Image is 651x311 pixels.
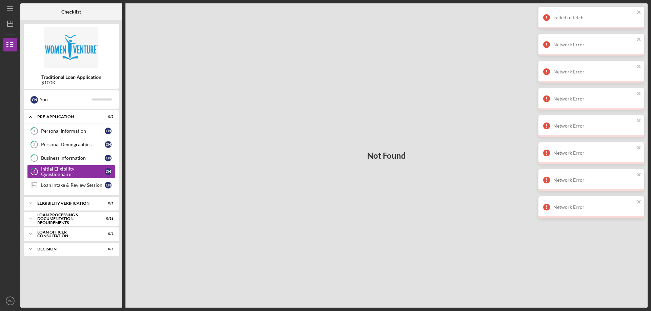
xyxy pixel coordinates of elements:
div: 0 / 16 [101,217,114,221]
div: Network Error [553,123,635,129]
div: 0 / 5 [101,115,114,119]
div: Failed to fetch [553,15,635,20]
button: close [637,91,642,97]
div: C N [105,155,112,161]
div: 0 / 1 [101,201,114,205]
div: Network Error [553,42,635,47]
tspan: 1 [33,129,35,133]
div: Network Error [553,150,635,156]
button: close [637,118,642,124]
div: Network Error [553,69,635,74]
a: 3Business InformationCN [27,151,115,165]
a: 4Initial Eligibility QuestionnaireCN [27,165,115,178]
div: Loan Processing & Documentation Requirements [37,213,97,225]
button: close [637,145,642,151]
b: Checklist [61,9,81,15]
button: close [637,37,642,43]
div: Business Information [41,155,105,161]
div: 0 / 1 [101,247,114,251]
div: Loan Officer Consultation [37,230,97,238]
div: C N [31,96,38,104]
b: Traditional Loan Application [41,74,101,80]
button: close [637,199,642,205]
button: close [637,9,642,16]
a: 1Personal InformationCN [27,124,115,138]
a: Loan Intake & Review SessionCN [27,178,115,192]
div: Initial Eligibility Questionnaire [41,166,105,177]
div: Personal Demographics [41,142,105,147]
div: Personal Information [41,128,105,134]
div: $100K [41,80,101,85]
button: CN [3,294,17,308]
div: Network Error [553,177,635,183]
div: Decision [37,247,97,251]
div: 0 / 1 [101,232,114,236]
div: C N [105,128,112,134]
a: 2Personal DemographicsCN [27,138,115,151]
button: close [637,172,642,178]
tspan: 2 [33,142,35,147]
div: C N [105,182,112,188]
div: Network Error [553,96,635,102]
div: Network Error [553,204,635,210]
div: C N [105,168,112,175]
button: close [637,64,642,70]
img: Product logo [24,27,119,68]
div: You [40,94,92,105]
tspan: 4 [33,170,36,174]
div: Pre-Application [37,115,97,119]
text: CN [8,299,13,303]
div: C N [105,141,112,148]
h3: Not Found [367,151,406,160]
tspan: 3 [33,156,35,160]
div: Loan Intake & Review Session [41,182,105,188]
div: Eligibility Verification [37,201,97,205]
